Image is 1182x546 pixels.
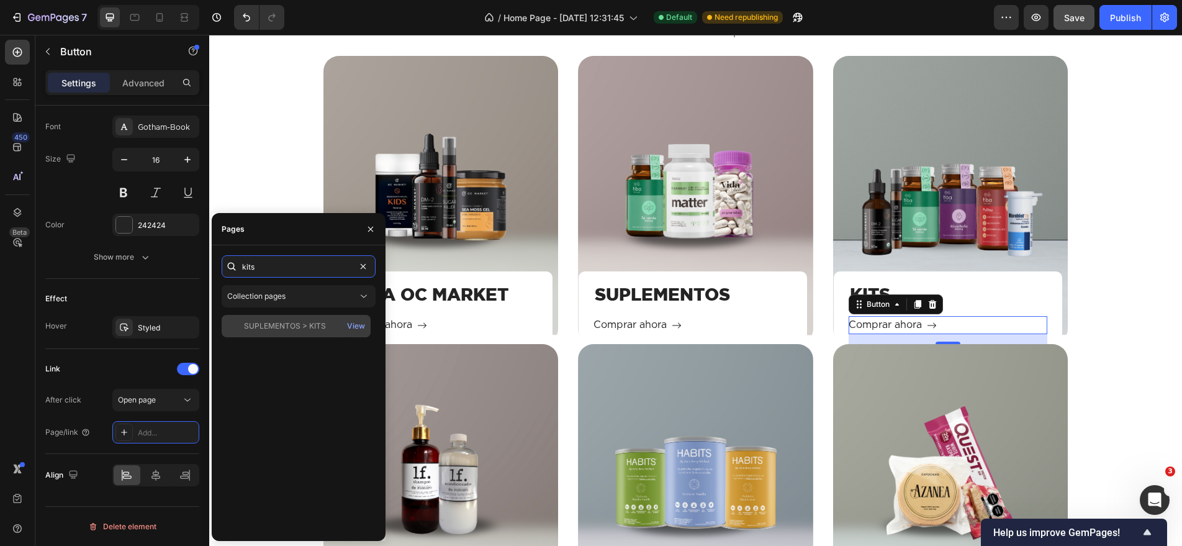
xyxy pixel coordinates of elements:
button: Save [1053,5,1094,30]
p: KITS [641,248,837,270]
div: Undo/Redo [234,5,284,30]
button: Collection pages [222,285,376,307]
div: Add... [138,427,196,439]
span: / [498,11,501,24]
button: <p>Comprar ahora</p> [639,281,728,299]
button: Show survey - Help us improve GemPages! [993,525,1155,540]
div: Link [45,363,60,375]
div: Beta [9,227,30,237]
div: After click [45,394,81,406]
input: Insert link or search [222,255,376,278]
p: Comprar ahora [639,281,713,299]
span: Home Page - [DATE] 12:31:45 [503,11,624,24]
div: 242424 [138,220,196,231]
div: View [347,321,365,332]
div: Color [45,219,65,230]
div: 450 [12,132,30,142]
span: Collection pages [227,291,286,301]
p: Comprar ahora [384,281,458,299]
span: Need republishing [715,12,778,23]
h3: Rich Text Editor. Editing area: main [639,247,838,271]
div: Button [655,264,683,275]
button: Delete element [45,517,199,537]
div: Page/link [45,427,91,438]
span: Open page [118,395,156,404]
div: Font [45,121,61,132]
span: Help us improve GemPages! [993,527,1140,539]
h3: SUPLEMENTOS [384,247,583,271]
div: Styled [138,322,196,334]
button: 7 [5,5,92,30]
div: Publish [1110,11,1141,24]
div: Hover [45,321,67,332]
div: Show more [94,251,151,263]
p: Button [60,44,166,59]
span: 3 [1165,466,1175,476]
iframe: Design area [209,35,1182,546]
span: Default [666,12,692,23]
div: Gotham-Book [138,122,196,133]
p: Settings [61,76,96,89]
div: SUPLEMENTOS > KITS [244,321,326,332]
button: Show more [45,246,199,268]
span: Save [1064,12,1085,23]
div: Pages [222,224,245,235]
p: Advanced [122,76,165,89]
button: View [346,317,366,335]
div: Align [45,467,81,484]
button: Publish [1099,5,1152,30]
button: Open page [112,389,199,411]
p: 7 [81,10,87,25]
a: Comprar ahora [384,281,472,299]
div: Delete element [88,519,156,534]
div: Effect [45,293,67,304]
div: Size [45,151,78,168]
iframe: Intercom live chat [1140,485,1170,515]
